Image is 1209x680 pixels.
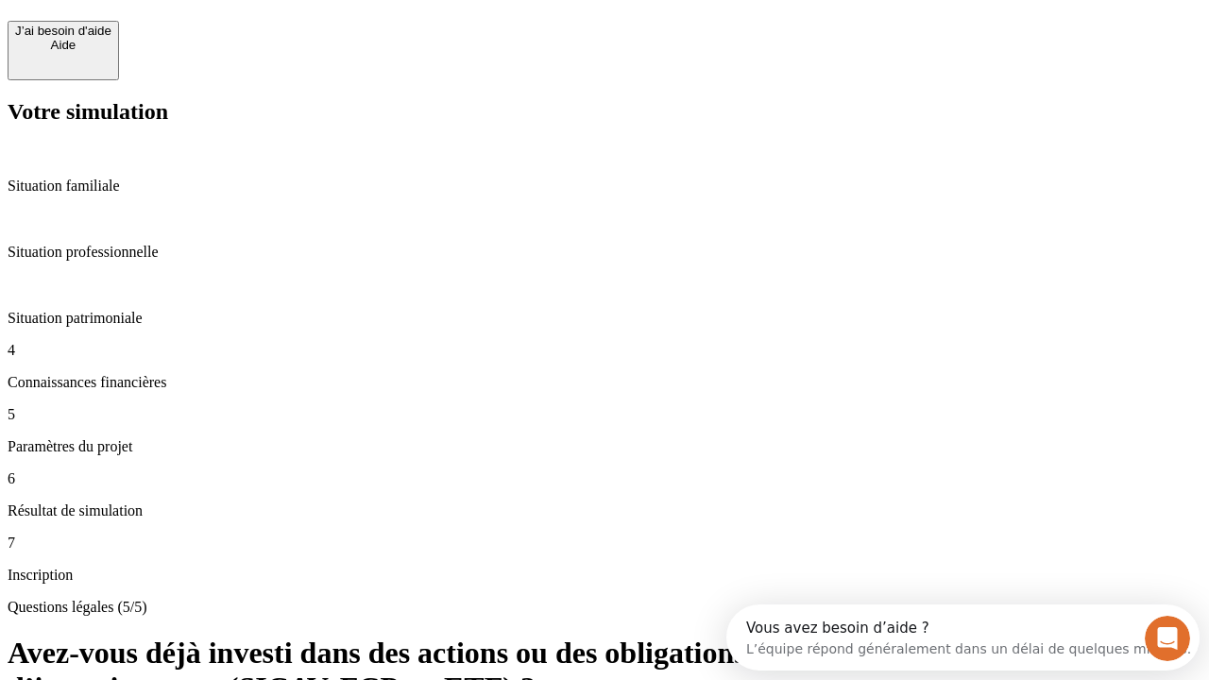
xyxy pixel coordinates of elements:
[726,604,1200,671] iframe: Intercom live chat discovery launcher
[1145,616,1190,661] iframe: Intercom live chat
[8,567,1201,584] p: Inscription
[8,310,1201,327] p: Situation patrimoniale
[8,438,1201,455] p: Paramètres du projet
[8,178,1201,195] p: Situation familiale
[15,24,111,38] div: J’ai besoin d'aide
[8,374,1201,391] p: Connaissances financières
[8,502,1201,519] p: Résultat de simulation
[8,21,119,80] button: J’ai besoin d'aideAide
[20,31,465,51] div: L’équipe répond généralement dans un délai de quelques minutes.
[8,99,1201,125] h2: Votre simulation
[8,535,1201,552] p: 7
[8,342,1201,359] p: 4
[8,8,520,59] div: Ouvrir le Messenger Intercom
[8,244,1201,261] p: Situation professionnelle
[15,38,111,52] div: Aide
[20,16,465,31] div: Vous avez besoin d’aide ?
[8,599,1201,616] p: Questions légales (5/5)
[8,406,1201,423] p: 5
[8,470,1201,487] p: 6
